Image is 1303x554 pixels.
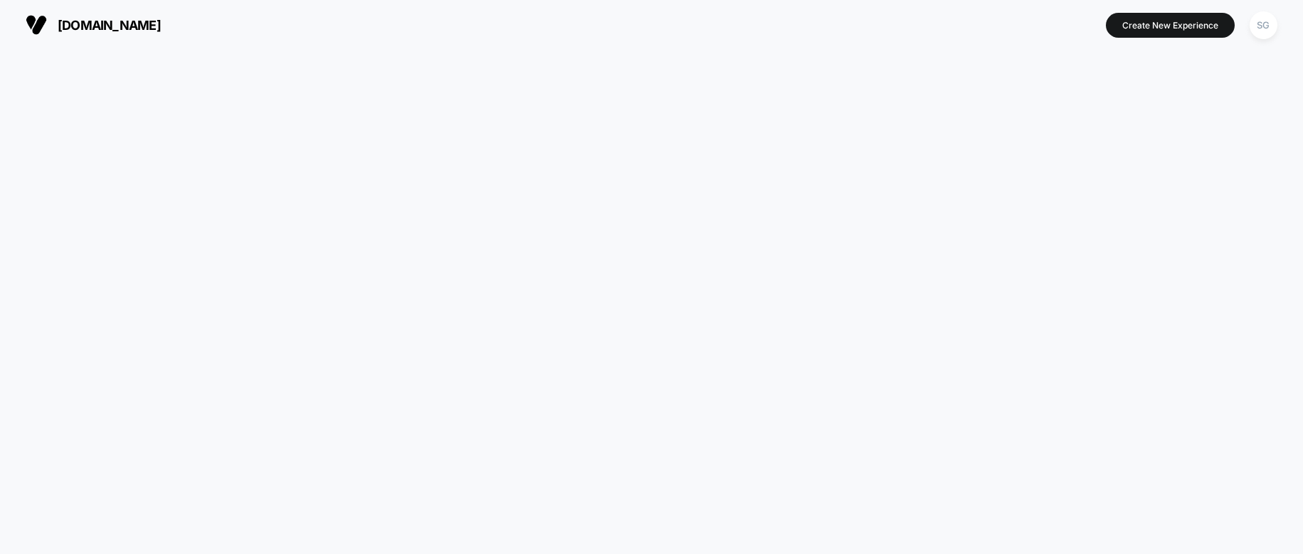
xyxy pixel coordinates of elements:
button: SG [1245,11,1282,40]
button: [DOMAIN_NAME] [21,14,165,36]
div: SG [1250,11,1277,39]
button: Create New Experience [1106,13,1235,38]
span: [DOMAIN_NAME] [58,18,161,33]
img: Visually logo [26,14,47,36]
